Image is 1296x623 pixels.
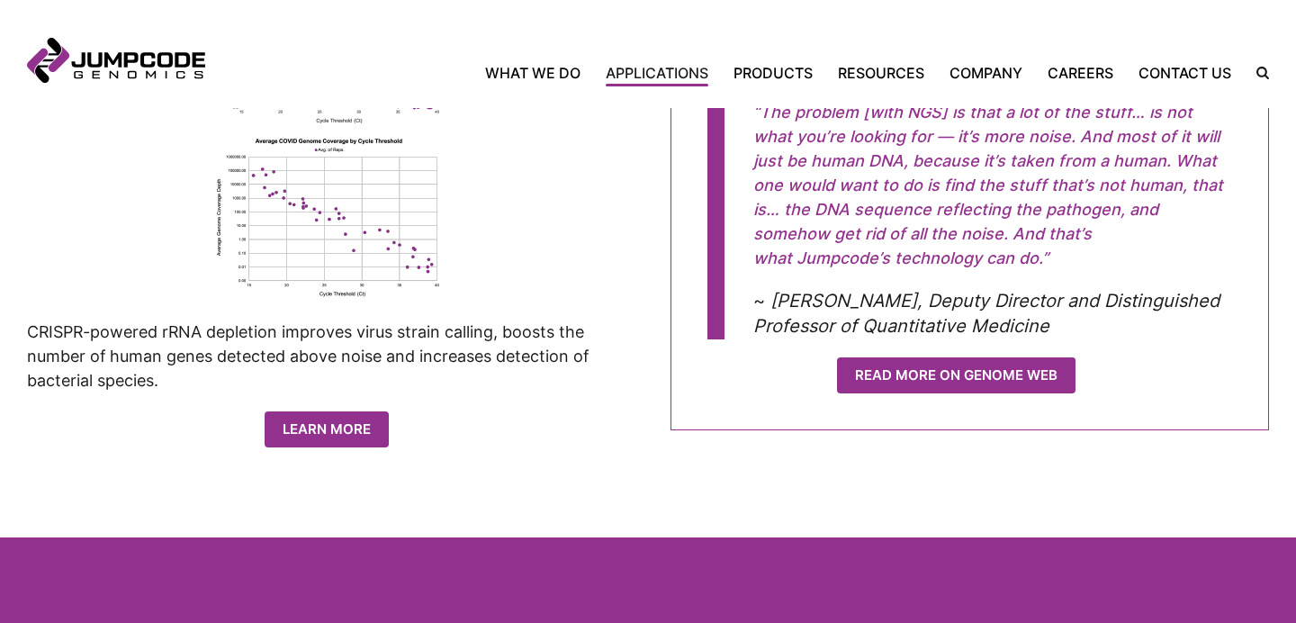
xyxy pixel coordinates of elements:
[485,62,593,84] a: What We Do
[1244,67,1269,79] label: Search the site.
[753,290,1219,337] em: [PERSON_NAME], Deputy Director and Distinguished Professor of Quantitative Medicine
[721,62,825,84] a: Products
[937,62,1035,84] a: Company
[205,62,1244,84] nav: Primary Navigation
[1126,62,1244,84] a: Contact Us
[1035,62,1126,84] a: Careers
[837,357,1102,393] a: Read More on Genome Web
[27,321,625,393] p: CRISPR-powered rRNA depletion improves virus strain calling, boosts the number of human genes det...
[825,62,937,84] a: Resources
[593,62,721,84] a: Applications
[265,411,389,448] a: Learn More
[753,103,1223,267] em: “The problem [with NGS] is that a lot of the stuff… is not what you’re looking for — it’s more no...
